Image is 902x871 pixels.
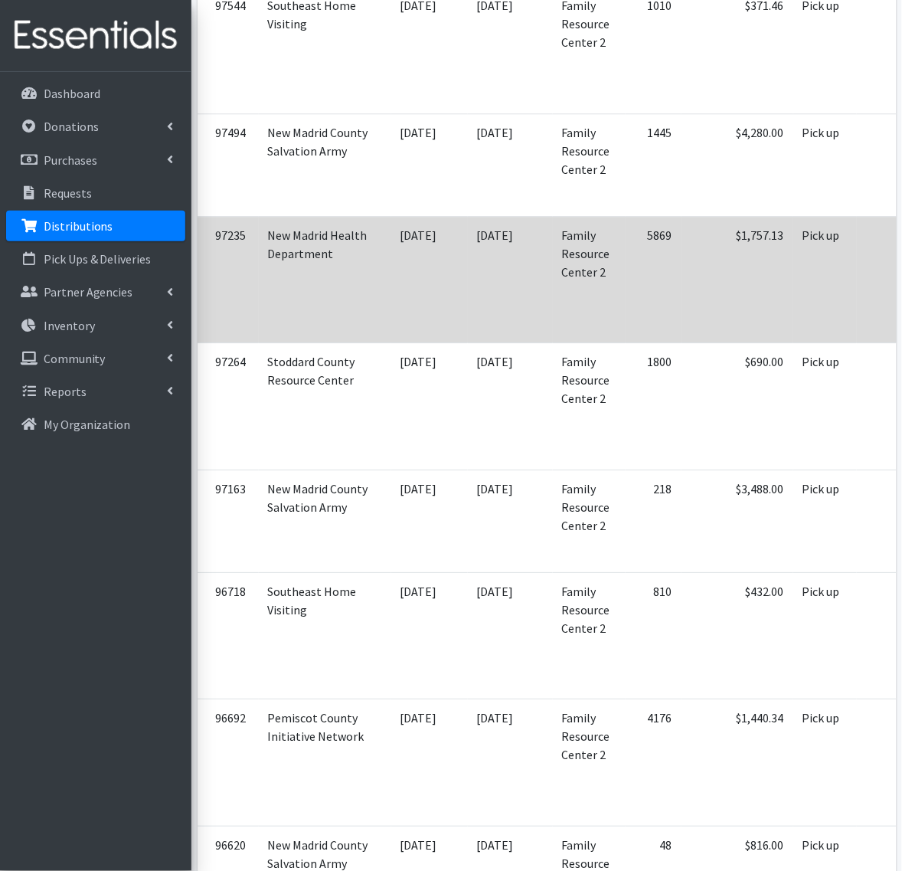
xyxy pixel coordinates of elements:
td: [DATE] [391,343,468,470]
td: Pick up [793,699,857,826]
a: Partner Agencies [6,277,185,307]
td: 5869 [626,216,681,342]
p: Purchases [44,152,97,168]
td: 97494 [198,113,259,216]
a: Inventory [6,310,185,341]
td: [DATE] [391,470,468,572]
td: New Madrid County Salvation Army [259,470,391,572]
td: Pemiscot County Initiative Network [259,699,391,826]
td: Family Resource Center 2 [553,113,626,216]
td: 1800 [626,343,681,470]
td: $4,280.00 [681,113,793,216]
td: Pick up [793,113,857,216]
td: 96692 [198,699,259,826]
p: Community [44,351,106,366]
td: Southeast Home Visiting [259,572,391,699]
td: Pick up [793,216,857,342]
td: 4176 [626,699,681,826]
td: 97235 [198,216,259,342]
td: 97264 [198,343,259,470]
td: [DATE] [468,216,553,342]
td: [DATE] [468,470,553,572]
td: 1445 [626,113,681,216]
a: Purchases [6,145,185,175]
p: Distributions [44,218,113,234]
a: Reports [6,376,185,407]
p: Reports [44,384,87,399]
a: Distributions [6,211,185,241]
td: [DATE] [391,699,468,826]
p: Pick Ups & Deliveries [44,251,152,267]
td: Pick up [793,572,857,699]
td: Family Resource Center 2 [553,216,626,342]
td: [DATE] [468,572,553,699]
td: $690.00 [681,343,793,470]
td: $1,440.34 [681,699,793,826]
td: 97163 [198,470,259,572]
a: Community [6,343,185,374]
p: Partner Agencies [44,284,133,300]
td: New Madrid Health Department [259,216,391,342]
a: Requests [6,178,185,208]
td: $3,488.00 [681,470,793,572]
td: $1,757.13 [681,216,793,342]
td: Family Resource Center 2 [553,699,626,826]
p: Donations [44,119,99,134]
p: My Organization [44,417,131,432]
td: [DATE] [468,699,553,826]
td: 96718 [198,572,259,699]
td: New Madrid County Salvation Army [259,113,391,216]
img: HumanEssentials [6,10,185,61]
p: Dashboard [44,86,100,101]
td: Stoddard County Resource Center [259,343,391,470]
a: Pick Ups & Deliveries [6,244,185,274]
td: [DATE] [468,113,553,216]
td: [DATE] [468,343,553,470]
p: Inventory [44,318,95,333]
td: 218 [626,470,681,572]
td: Pick up [793,343,857,470]
td: [DATE] [391,572,468,699]
p: Requests [44,185,92,201]
td: Pick up [793,470,857,572]
td: Family Resource Center 2 [553,572,626,699]
a: My Organization [6,409,185,440]
td: [DATE] [391,216,468,342]
td: 810 [626,572,681,699]
td: $432.00 [681,572,793,699]
a: Dashboard [6,78,185,109]
td: [DATE] [391,113,468,216]
a: Donations [6,111,185,142]
td: Family Resource Center 2 [553,343,626,470]
td: Family Resource Center 2 [553,470,626,572]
